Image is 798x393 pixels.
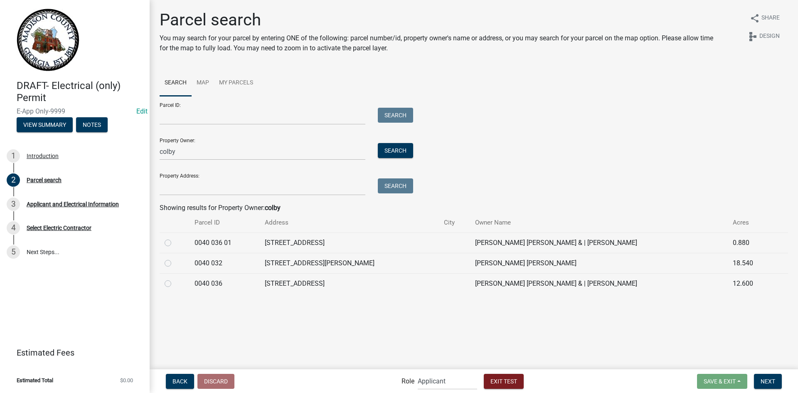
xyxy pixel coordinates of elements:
div: Parcel search [27,177,62,183]
td: 18.540 [728,253,773,273]
a: Search [160,70,192,96]
button: shareShare [743,10,786,26]
th: Parcel ID [190,213,260,232]
button: schemaDesign [741,28,786,44]
div: Introduction [27,153,59,159]
span: Share [761,13,780,23]
button: Search [378,108,413,123]
th: Acres [728,213,773,232]
h4: DRAFT- Electrical (only) Permit [17,80,143,104]
td: [PERSON_NAME] [PERSON_NAME] & | [PERSON_NAME] [470,232,728,253]
div: 1 [7,149,20,163]
td: 0.880 [728,232,773,253]
label: Role [401,378,414,385]
td: 0040 036 [190,273,260,294]
td: 12.600 [728,273,773,294]
td: 0040 032 [190,253,260,273]
span: Design [759,32,780,42]
th: City [439,213,470,232]
td: 0040 036 01 [190,232,260,253]
div: Select Electric Contractor [27,225,91,231]
button: Exit Test [484,374,524,389]
div: Applicant and Electrical Information [27,201,119,207]
wm-modal-confirm: Notes [76,122,108,129]
span: Exit Test [490,378,517,384]
h1: Parcel search [160,10,721,30]
span: $0.00 [120,378,133,383]
button: Search [378,178,413,193]
div: 5 [7,245,20,259]
img: Madison County, Georgia [17,9,79,71]
button: Next [754,374,782,389]
span: Estimated Total [17,378,53,383]
span: E-App Only-9999 [17,107,133,115]
td: [STREET_ADDRESS] [260,273,439,294]
div: Showing results for Property Owner: [160,203,788,213]
div: 3 [7,198,20,211]
td: [STREET_ADDRESS] [260,232,439,253]
th: Owner Name [470,213,728,232]
button: View Summary [17,117,73,132]
span: Back [172,378,187,384]
span: Save & Exit [704,378,736,384]
div: 2 [7,173,20,187]
strong: colby [265,204,281,212]
button: Search [378,143,413,158]
td: [PERSON_NAME] [PERSON_NAME] [470,253,728,273]
a: My Parcels [214,70,258,96]
a: Map [192,70,214,96]
p: You may search for your parcel by entering ONE of the following: parcel number/id, property owner... [160,33,721,53]
i: schema [748,32,758,42]
a: Edit [136,107,148,115]
th: Address [260,213,439,232]
button: Save & Exit [697,374,747,389]
td: [PERSON_NAME] [PERSON_NAME] & | [PERSON_NAME] [470,273,728,294]
wm-modal-confirm: Summary [17,122,73,129]
div: 4 [7,221,20,235]
i: share [750,13,760,23]
span: Next [761,378,775,384]
button: Back [166,374,194,389]
button: Discard [197,374,234,389]
td: [STREET_ADDRESS][PERSON_NAME] [260,253,439,273]
wm-modal-confirm: Edit Application Number [136,107,148,115]
button: Notes [76,117,108,132]
a: Estimated Fees [7,344,136,361]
